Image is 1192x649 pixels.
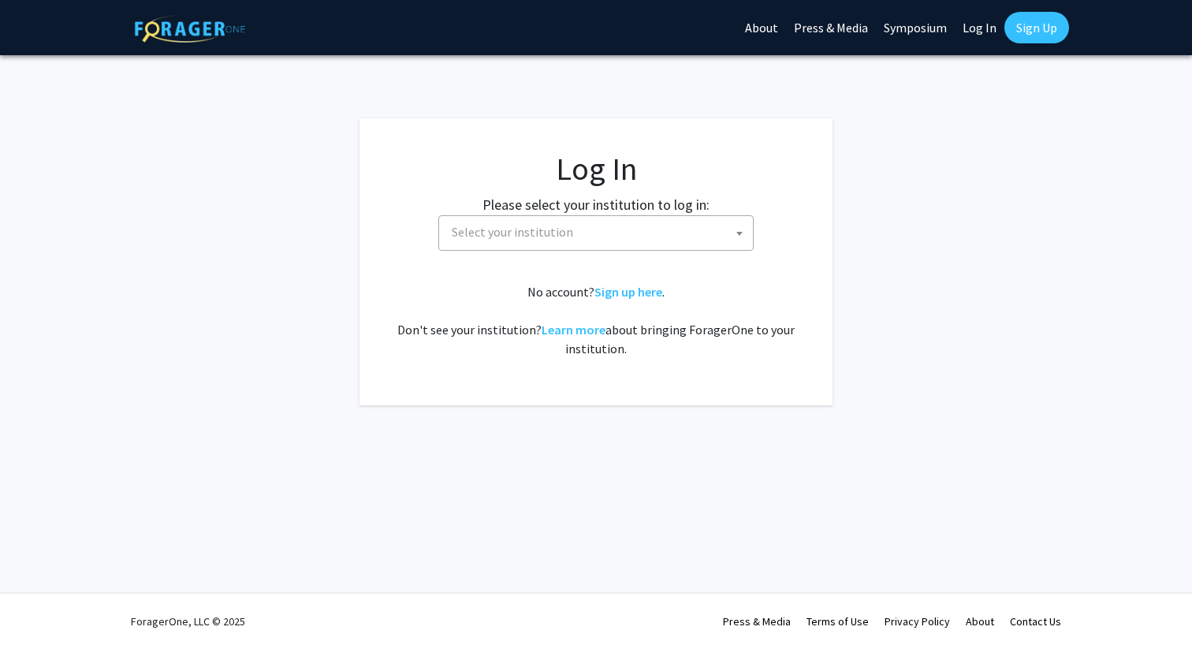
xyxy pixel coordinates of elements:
[445,216,753,248] span: Select your institution
[135,15,245,43] img: ForagerOne Logo
[723,614,791,628] a: Press & Media
[594,284,662,300] a: Sign up here
[1004,12,1069,43] a: Sign Up
[482,194,710,215] label: Please select your institution to log in:
[542,322,605,338] a: Learn more about bringing ForagerOne to your institution
[438,215,754,251] span: Select your institution
[131,594,245,649] div: ForagerOne, LLC © 2025
[806,614,869,628] a: Terms of Use
[391,282,801,358] div: No account? . Don't see your institution? about bringing ForagerOne to your institution.
[391,150,801,188] h1: Log In
[452,224,573,240] span: Select your institution
[1010,614,1061,628] a: Contact Us
[885,614,950,628] a: Privacy Policy
[966,614,994,628] a: About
